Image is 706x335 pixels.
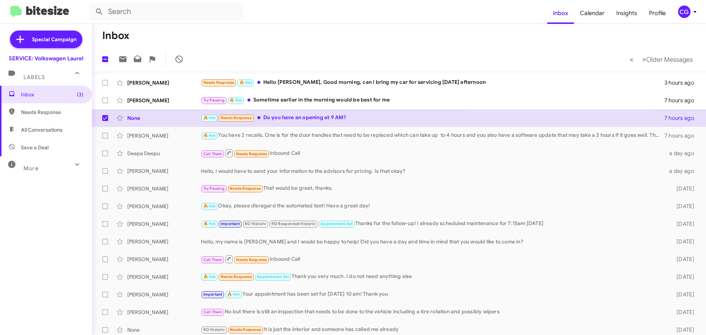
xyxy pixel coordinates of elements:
[127,326,201,334] div: None
[203,292,222,297] span: Important
[201,238,665,245] div: Hello, my name is [PERSON_NAME] and I would be happy to help! Did you have a day and time in mind...
[665,238,700,245] div: [DATE]
[229,186,261,191] span: Needs Response
[203,98,225,103] span: Try Pausing
[203,152,222,156] span: Call Them
[271,221,315,226] span: RO Responded Historic
[201,220,665,228] div: Thanks for the follow-up! I already scheduled maintenance for 7:15am [DATE]
[77,91,83,98] span: (3)
[201,184,665,193] div: That would be great, thanks.
[245,221,266,226] span: RO Historic
[9,55,83,62] div: SERVICE: Volkswagen Laurel
[610,3,643,24] a: Insights
[672,6,698,18] button: CG
[665,291,700,298] div: [DATE]
[127,114,201,122] div: None
[664,79,700,86] div: 3 hours ago
[203,133,216,138] span: 🔥 Hot
[665,256,700,263] div: [DATE]
[547,3,574,24] a: Inbox
[239,80,252,85] span: 🔥 Hot
[201,96,664,104] div: Sometime earlier in the morning would be best for me
[638,52,697,67] button: Next
[203,221,216,226] span: 🔥 Hot
[201,167,665,175] div: Hello, I would have to send your information to the advisors for pricing. Is that okay?
[203,115,216,120] span: 🔥 Hot
[24,74,45,81] span: Labels
[574,3,610,24] a: Calendar
[664,132,700,139] div: 7 hours ago
[127,273,201,281] div: [PERSON_NAME]
[201,131,664,140] div: You have 2 recalls. One is for the door handles that need to be replaced which can take up to 4 h...
[221,221,240,226] span: Important
[127,291,201,298] div: [PERSON_NAME]
[127,132,201,139] div: [PERSON_NAME]
[203,310,222,314] span: Call Them
[221,274,252,279] span: Needs Response
[127,238,201,245] div: [PERSON_NAME]
[201,272,665,281] div: Thank you very much. I do not need anything else
[127,97,201,104] div: [PERSON_NAME]
[625,52,697,67] nav: Page navigation example
[201,254,665,264] div: Inbound Call
[630,55,634,64] span: «
[201,114,664,122] div: Do you have an opening at 9 AM?
[625,52,638,67] button: Previous
[203,186,225,191] span: Try Pausing
[127,256,201,263] div: [PERSON_NAME]
[127,220,201,228] div: [PERSON_NAME]
[32,36,76,43] span: Special Campaign
[201,202,665,210] div: Okay, please disregard the automated text! Have a great day!
[665,309,700,316] div: [DATE]
[201,78,664,87] div: Hello [PERSON_NAME], Good morning, can I bring my car for servicing [DATE] afternoon
[24,165,39,172] span: More
[642,55,646,64] span: »
[236,152,267,156] span: Needs Response
[646,56,693,64] span: Older Messages
[643,3,672,24] a: Profile
[236,257,267,262] span: Needs Response
[665,326,700,334] div: [DATE]
[665,167,700,175] div: a day ago
[203,204,216,209] span: 🔥 Hot
[21,108,83,116] span: Needs Response
[127,79,201,86] div: [PERSON_NAME]
[89,3,243,21] input: Search
[127,150,201,157] div: Deepa Deepu
[665,203,700,210] div: [DATE]
[257,274,289,279] span: Appointment Set
[102,30,129,42] h1: Inbox
[127,203,201,210] div: [PERSON_NAME]
[201,325,665,334] div: It is just the interior and someone has called me already
[230,327,261,332] span: Needs Response
[665,220,700,228] div: [DATE]
[678,6,691,18] div: CG
[221,115,252,120] span: Needs Response
[664,97,700,104] div: 7 hours ago
[10,31,82,48] a: Special Campaign
[229,98,242,103] span: 🔥 Hot
[665,273,700,281] div: [DATE]
[201,308,665,316] div: No but there is still an inspection that needs to be done to the vehicle including a tire rotatio...
[21,126,63,133] span: All Conversations
[203,327,225,332] span: RO Historic
[127,309,201,316] div: [PERSON_NAME]
[21,144,49,151] span: Save a Deal
[665,150,700,157] div: a day ago
[127,185,201,192] div: [PERSON_NAME]
[201,149,665,158] div: Inbound Call
[664,114,700,122] div: 7 hours ago
[127,167,201,175] div: [PERSON_NAME]
[665,185,700,192] div: [DATE]
[203,274,216,279] span: 🔥 Hot
[203,80,235,85] span: Needs Response
[21,91,83,98] span: Inbox
[203,257,222,262] span: Call Them
[320,221,353,226] span: Appointment Set
[227,292,240,297] span: 🔥 Hot
[201,290,665,299] div: Your appointment has been set for [DATE] 10 am! Thank you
